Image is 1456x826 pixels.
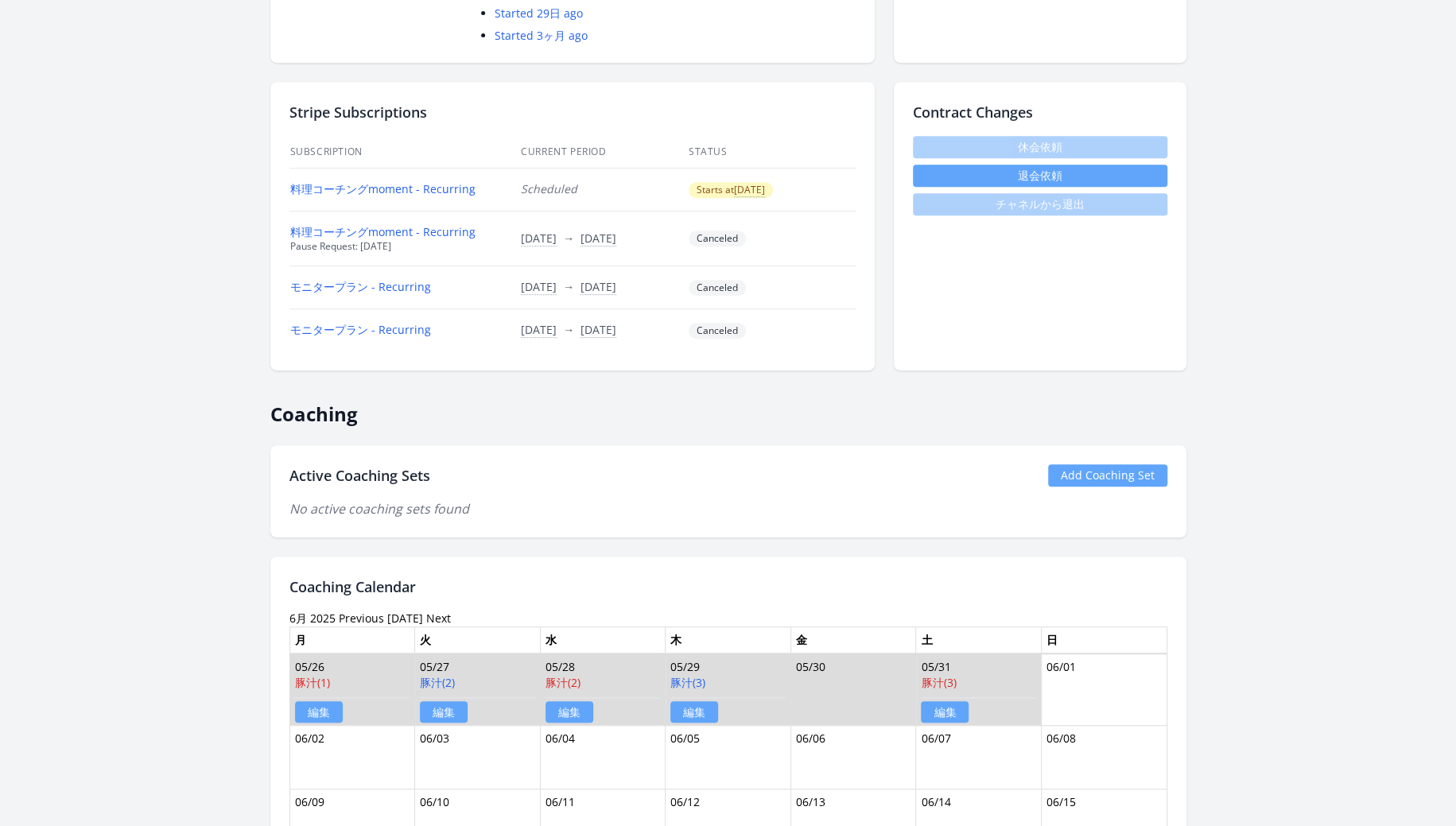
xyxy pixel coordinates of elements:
h2: Contract Changes [913,101,1167,123]
td: 05/28 [540,653,666,726]
a: 豚汁(1) [295,675,330,690]
td: 06/02 [289,725,415,789]
td: 06/03 [415,725,541,789]
span: → [563,279,574,294]
a: 編集 [670,701,718,723]
a: 編集 [921,701,969,723]
button: [DATE] [521,231,557,246]
span: → [563,231,574,246]
span: → [563,322,574,337]
a: 料理コーチングmoment - Recurring [290,224,476,239]
a: 豚汁(2) [546,675,580,690]
th: Subscription [289,136,521,169]
th: 月 [289,626,415,653]
td: 06/01 [1041,653,1167,726]
span: 休会依頼 [913,136,1167,158]
td: 06/06 [790,725,916,789]
th: 土 [916,626,1042,653]
button: [DATE] [521,322,557,338]
h2: Coaching Calendar [289,576,1167,598]
a: 豚汁(3) [921,675,956,690]
span: Scheduled [521,181,577,196]
a: Started 29日 ago [495,6,583,21]
span: [DATE] [734,183,765,197]
td: 05/31 [916,653,1042,726]
time: 6月 2025 [289,611,336,626]
button: [DATE] [580,231,616,246]
a: 編集 [546,701,593,723]
th: Current Period [520,136,688,169]
span: Canceled [689,231,746,246]
span: Canceled [689,280,746,296]
a: 豚汁(3) [670,675,705,690]
td: 06/07 [916,725,1042,789]
h2: Active Coaching Sets [289,464,430,487]
span: Starts at [689,182,773,198]
p: No active coaching sets found [289,499,1167,518]
a: モニタープラン - Recurring [290,322,431,337]
button: [DATE] [580,322,616,338]
a: Previous [339,611,384,626]
button: [DATE] [521,279,557,295]
th: Status [688,136,856,169]
a: [DATE] [387,611,423,626]
td: 05/26 [289,653,415,726]
a: 編集 [295,701,343,723]
td: 05/30 [790,653,916,726]
button: [DATE] [734,184,765,196]
button: 退会依頼 [913,165,1167,187]
a: 編集 [420,701,468,723]
td: 05/27 [415,653,541,726]
td: 06/05 [666,725,791,789]
td: 06/08 [1041,725,1167,789]
a: 豚汁(2) [420,675,455,690]
td: 06/04 [540,725,666,789]
a: Next [426,611,451,626]
a: Add Coaching Set [1048,464,1167,487]
td: 05/29 [666,653,791,726]
a: モニタープラン - Recurring [290,279,431,294]
button: [DATE] [580,279,616,295]
th: 日 [1041,626,1167,653]
th: 木 [666,626,791,653]
th: 金 [790,626,916,653]
th: 火 [415,626,541,653]
h2: Coaching [270,390,1186,426]
a: Started 3ヶ月 ago [495,28,588,43]
th: 水 [540,626,666,653]
span: Canceled [689,323,746,339]
span: チャネルから退出 [913,193,1167,215]
h2: Stripe Subscriptions [289,101,856,123]
a: 料理コーチングmoment - Recurring [290,181,476,196]
div: Pause Request: [DATE] [290,240,502,253]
